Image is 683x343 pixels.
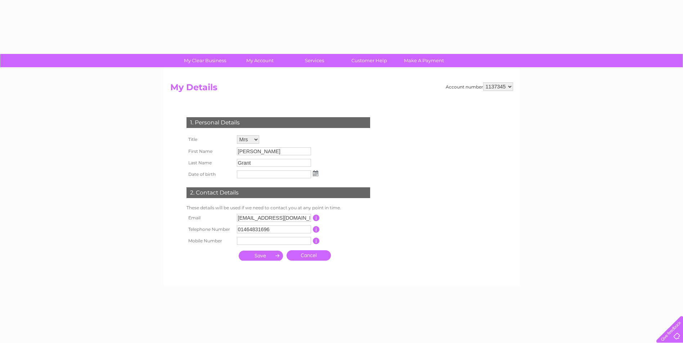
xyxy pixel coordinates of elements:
[285,54,344,67] a: Services
[394,54,454,67] a: Make A Payment
[185,146,235,157] th: First Name
[313,226,320,233] input: Information
[170,82,513,96] h2: My Details
[185,169,235,180] th: Date of birth
[185,157,235,169] th: Last Name
[187,117,370,128] div: 1. Personal Details
[446,82,513,91] div: Account number
[185,235,235,247] th: Mobile Number
[340,54,399,67] a: Customer Help
[175,54,235,67] a: My Clear Business
[313,170,318,176] img: ...
[185,203,372,212] td: These details will be used if we need to contact you at any point in time.
[313,238,320,244] input: Information
[185,224,235,235] th: Telephone Number
[187,187,370,198] div: 2. Contact Details
[287,250,331,261] a: Cancel
[313,215,320,221] input: Information
[230,54,289,67] a: My Account
[239,251,283,261] input: Submit
[185,133,235,146] th: Title
[185,212,235,224] th: Email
